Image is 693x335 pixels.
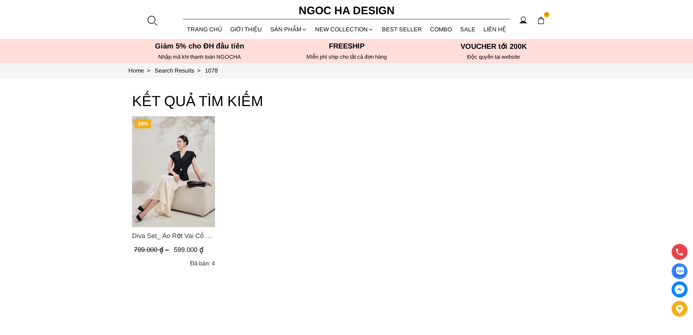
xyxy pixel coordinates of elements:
[132,231,215,241] a: Link to Diva Set_ Áo Rớt Vai Cổ V, Chân Váy Lụa Đuôi Cá A1078+CV134
[544,12,550,18] span: 1
[132,231,215,241] span: Diva Set_ Áo Rớt Vai Cổ V, Chân Váy Lụa Đuôi Cá A1078+CV134
[422,42,565,51] h5: VOUCHER tới 200K
[134,246,171,253] span: 799.000 ₫
[132,116,215,227] img: Diva Set_ Áo Rớt Vai Cổ V, Chân Váy Lụa Đuôi Cá A1078+CV134
[537,16,545,24] img: img-CART-ICON-ksit0nf1
[132,116,215,227] a: Product image - Diva Set_ Áo Rớt Vai Cổ V, Chân Váy Lụa Đuôi Cá A1078+CV134
[190,259,215,268] div: Đã bán: 4
[132,89,561,113] h3: KẾT QUẢ TÌM KIẾM
[479,20,510,39] a: LIÊN HỆ
[675,267,684,276] img: Display image
[183,20,227,39] a: TRANG CHỦ
[174,246,203,253] span: 599.000 ₫
[155,67,205,74] a: Link to Search Results
[422,54,565,60] h6: Độc quyền tại website
[155,42,244,50] font: Giảm 5% cho ĐH đầu tiên
[456,20,480,39] a: SALE
[311,20,378,39] a: NEW COLLECTION
[378,20,426,39] a: BEST SELLER
[144,67,153,74] span: >
[158,54,241,60] font: Nhập mã khi thanh toán NGOCHA
[329,42,365,50] font: Freeship
[194,67,203,74] span: >
[205,67,218,74] a: Link to 1078
[426,20,456,39] a: Combo
[275,54,418,60] h6: MIễn phí ship cho tất cả đơn hàng
[292,2,401,19] a: Ngoc Ha Design
[128,67,155,74] a: Link to Home
[226,20,266,39] a: GIỚI THIỆU
[266,20,311,39] div: SẢN PHẨM
[672,281,688,297] a: messenger
[672,263,688,279] a: Display image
